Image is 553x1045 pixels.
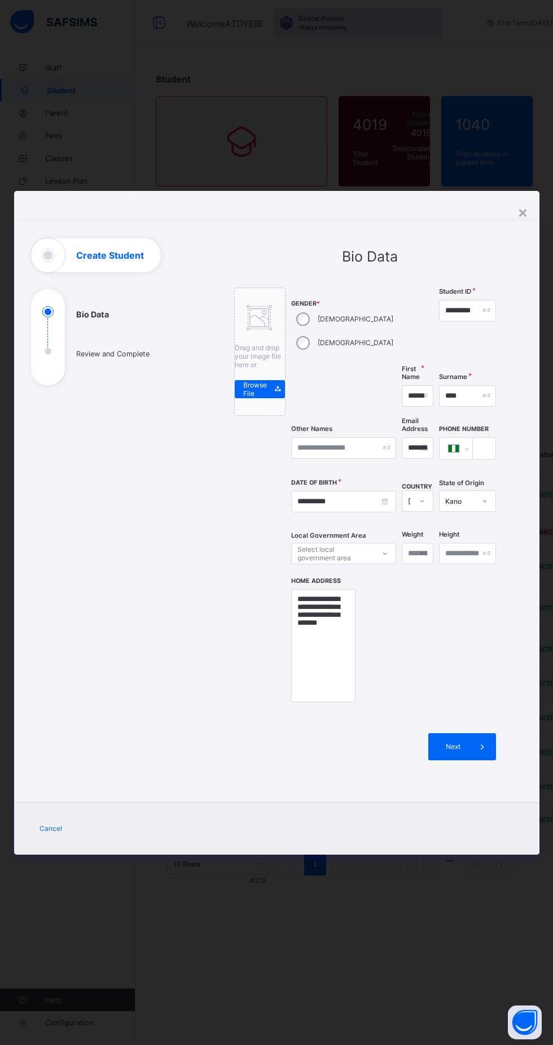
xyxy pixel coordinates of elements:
label: [DEMOGRAPHIC_DATA] [318,315,393,323]
label: First Name [402,365,433,381]
span: Bio Data [342,248,398,265]
span: COUNTRY [402,483,432,490]
span: State of Origin [439,479,484,487]
div: Create Student [14,221,539,855]
div: × [517,202,528,221]
label: Student ID [439,288,471,295]
span: Local Government Area [291,532,366,539]
h1: Create Student [76,251,144,260]
label: [DEMOGRAPHIC_DATA] [318,338,393,347]
label: Other Names [291,425,332,433]
label: Phone Number [439,425,489,433]
label: Height [439,530,459,538]
label: Date of Birth [291,479,337,486]
label: Surname [439,373,467,381]
div: Select local government area [297,543,373,564]
div: Kano [445,497,476,505]
button: Open asap [508,1005,542,1039]
span: Cancel [39,824,62,833]
span: Next [437,742,469,751]
div: Drag and drop your image file here orBrowse File [234,288,286,416]
label: Email Address [402,417,433,433]
span: Drag and drop your image file here or [235,343,281,369]
div: [GEOGRAPHIC_DATA] [408,497,412,505]
label: Home Address [291,577,341,585]
span: Gender [291,300,396,307]
span: Browse File [243,381,271,398]
label: Weight [402,530,423,538]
